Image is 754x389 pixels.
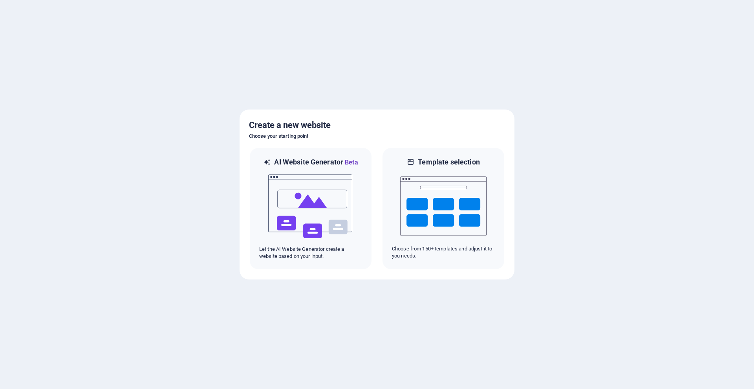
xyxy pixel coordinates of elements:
[249,119,505,131] h5: Create a new website
[267,167,354,246] img: ai
[249,147,372,270] div: AI Website GeneratorBetaaiLet the AI Website Generator create a website based on your input.
[259,246,362,260] p: Let the AI Website Generator create a website based on your input.
[249,131,505,141] h6: Choose your starting point
[418,157,479,167] h6: Template selection
[343,159,358,166] span: Beta
[392,245,495,259] p: Choose from 150+ templates and adjust it to you needs.
[274,157,358,167] h6: AI Website Generator
[382,147,505,270] div: Template selectionChoose from 150+ templates and adjust it to you needs.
